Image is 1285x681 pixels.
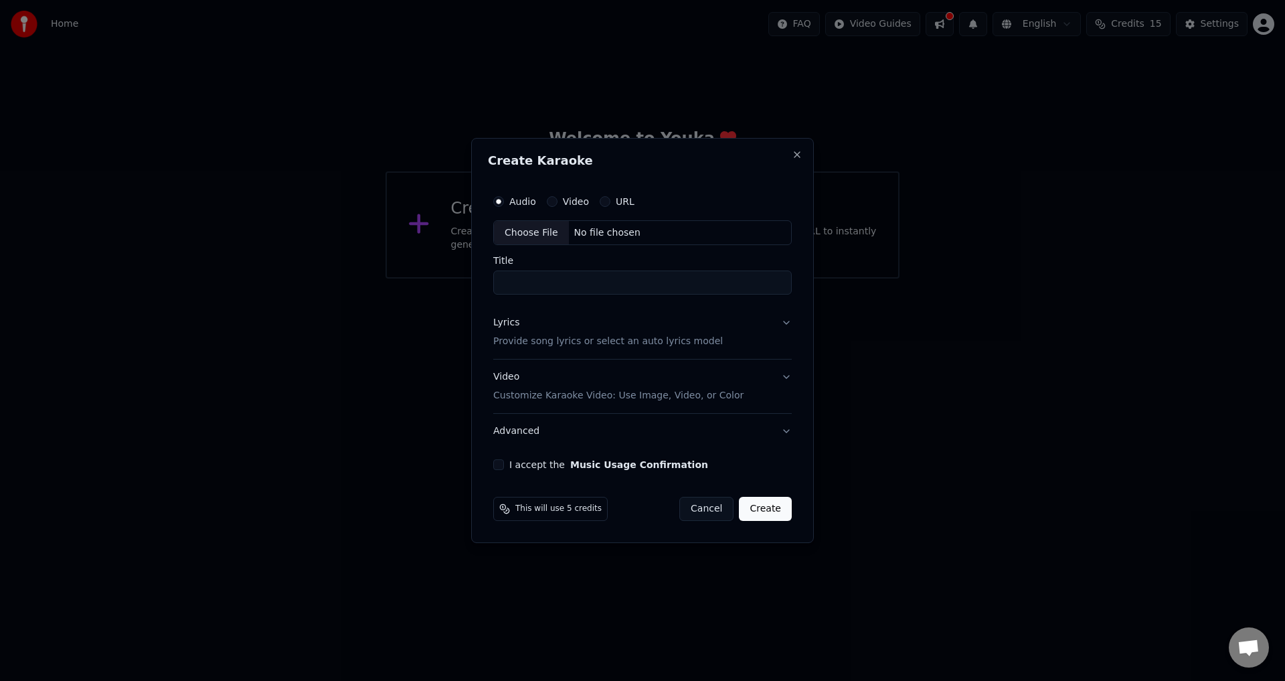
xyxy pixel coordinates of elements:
label: I accept the [509,460,708,469]
label: Audio [509,197,536,206]
p: Provide song lyrics or select an auto lyrics model [493,335,723,349]
button: I accept the [570,460,708,469]
div: No file chosen [569,226,646,240]
label: URL [616,197,634,206]
button: VideoCustomize Karaoke Video: Use Image, Video, or Color [493,360,792,414]
label: Title [493,256,792,266]
p: Customize Karaoke Video: Use Image, Video, or Color [493,389,744,402]
button: Cancel [679,497,734,521]
button: Create [739,497,792,521]
div: Choose File [494,221,569,245]
h2: Create Karaoke [488,155,797,167]
button: Advanced [493,414,792,449]
div: Lyrics [493,317,519,330]
button: LyricsProvide song lyrics or select an auto lyrics model [493,306,792,360]
span: This will use 5 credits [515,504,602,514]
div: Video [493,371,744,403]
label: Video [563,197,589,206]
